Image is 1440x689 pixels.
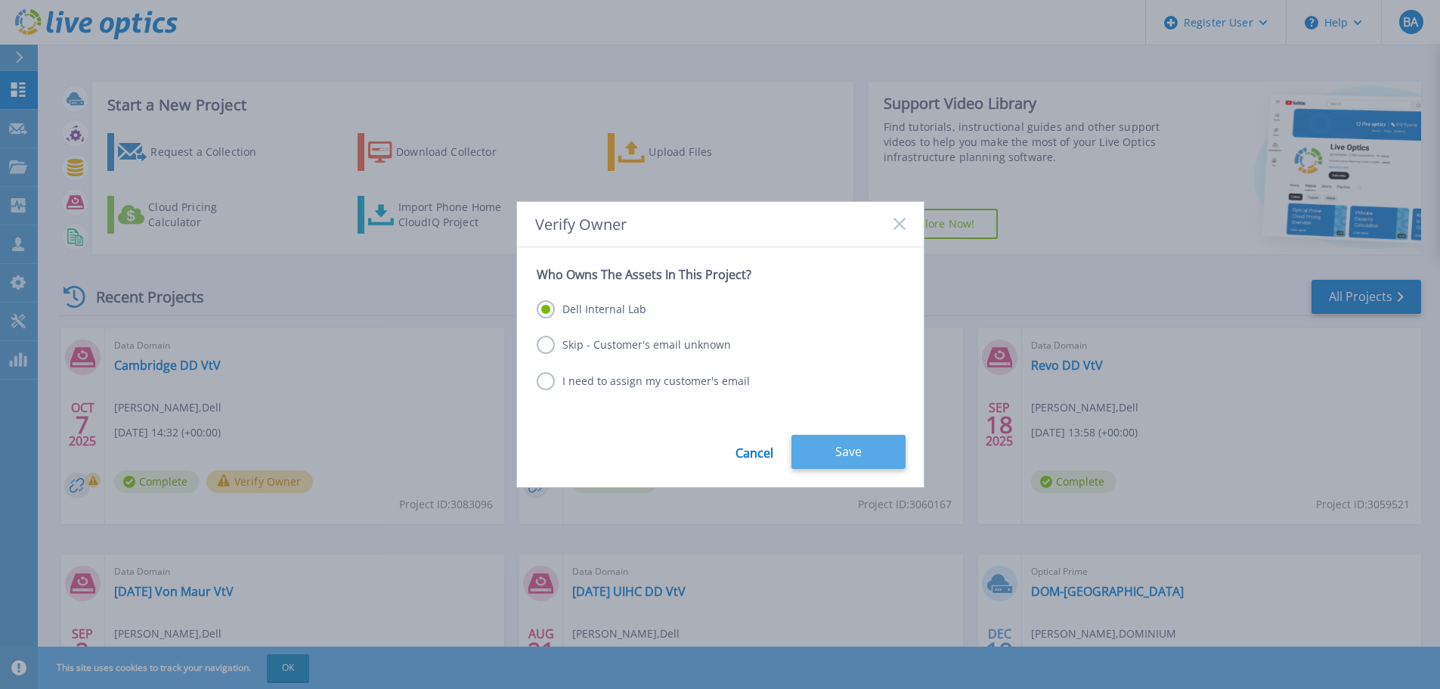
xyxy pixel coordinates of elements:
label: Dell Internal Lab [537,300,646,318]
label: Skip - Customer's email unknown [537,336,731,354]
a: Cancel [735,435,773,469]
p: Who Owns The Assets In This Project? [537,267,904,282]
span: Verify Owner [535,216,627,233]
label: I need to assign my customer's email [537,372,750,390]
button: Save [791,435,906,469]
